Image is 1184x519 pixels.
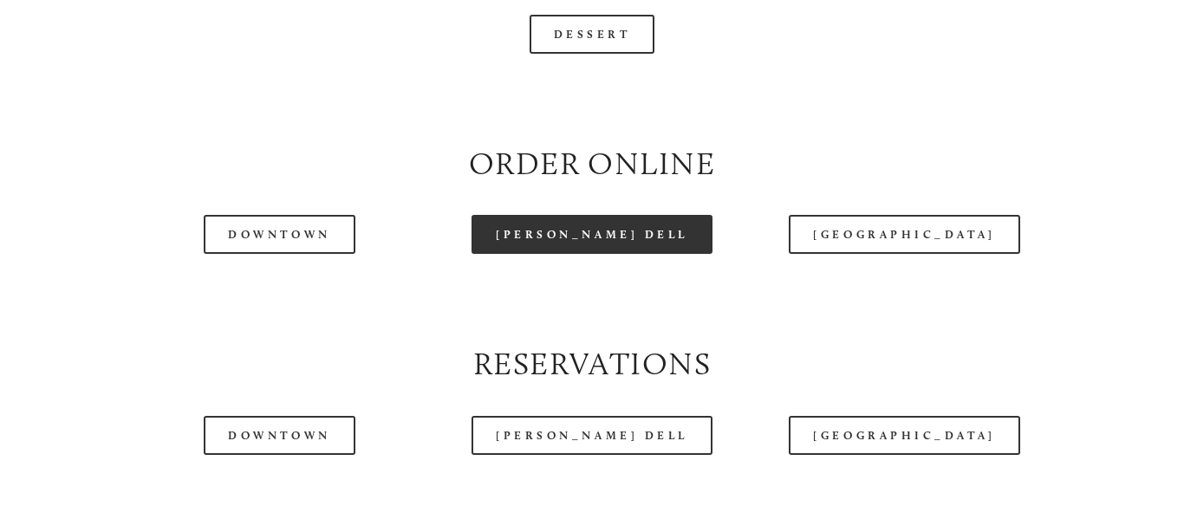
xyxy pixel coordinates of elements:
[472,416,712,455] a: [PERSON_NAME] Dell
[204,416,355,455] a: Downtown
[789,215,1019,254] a: [GEOGRAPHIC_DATA]
[71,142,1113,186] h2: Order Online
[472,215,712,254] a: [PERSON_NAME] Dell
[71,342,1113,386] h2: Reservations
[789,416,1019,455] a: [GEOGRAPHIC_DATA]
[204,215,355,254] a: Downtown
